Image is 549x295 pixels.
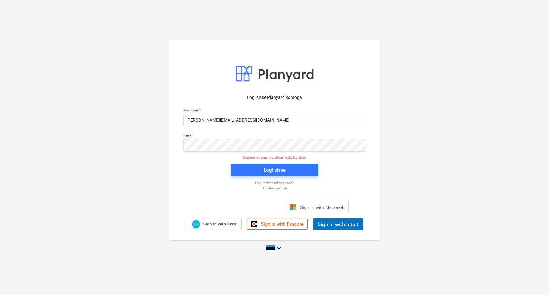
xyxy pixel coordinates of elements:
[180,156,370,160] p: Sessioon on aegunud. Jätkamiseks logi sisse.
[518,265,549,295] iframe: Chat Widget
[275,245,283,252] i: keyboard_arrow_down
[180,181,369,185] a: Logi ühekordse lingiga sisse
[231,164,318,176] button: Logi sisse
[247,219,308,230] a: Sign in with Procore
[203,221,236,227] span: Sign in with Xero
[290,204,296,210] img: Microsoft logo
[300,205,345,210] span: Sign in with Microsoft
[197,200,284,214] iframe: Sisselogimine Google'i nupu abil
[261,221,304,227] span: Sign in with Procore
[264,166,286,174] div: Logi sisse
[183,108,366,114] p: Kasutajanimi
[183,134,366,139] p: Parool
[183,114,366,126] input: Kasutajanimi
[183,94,366,101] p: Logi sisse Planyard kontoga
[186,219,242,230] a: Sign in with Xero
[192,220,200,229] img: Xero logo
[180,186,369,190] a: Unustasid parooli?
